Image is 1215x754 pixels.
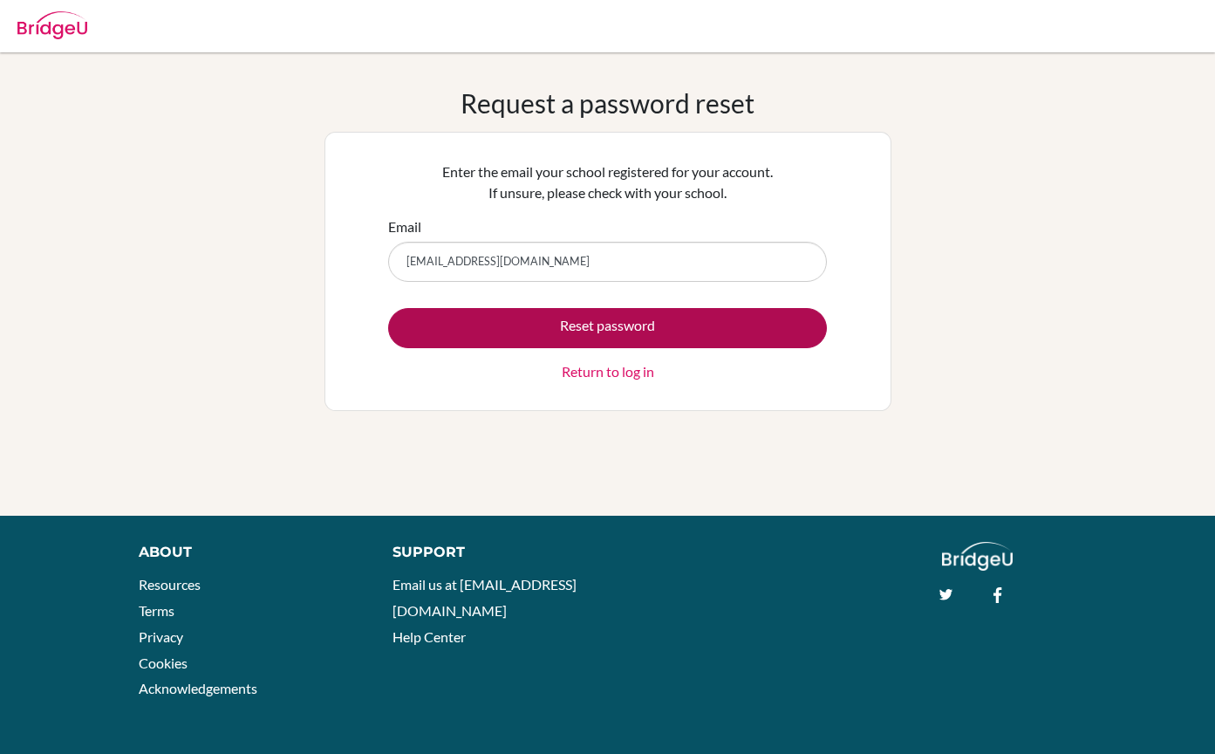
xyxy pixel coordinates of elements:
[17,11,87,39] img: Bridge-U
[139,655,188,671] a: Cookies
[139,602,174,619] a: Terms
[461,87,754,119] h1: Request a password reset
[942,542,1013,571] img: logo_white@2x-f4f0deed5e89b7ecb1c2cc34c3e3d731f90f0f143d5ea2071677605dd97b5244.png
[392,628,466,645] a: Help Center
[388,308,827,348] button: Reset password
[388,216,421,237] label: Email
[139,628,183,645] a: Privacy
[562,361,654,382] a: Return to log in
[139,542,353,563] div: About
[392,576,577,619] a: Email us at [EMAIL_ADDRESS][DOMAIN_NAME]
[392,542,590,563] div: Support
[388,161,827,203] p: Enter the email your school registered for your account. If unsure, please check with your school.
[139,576,201,593] a: Resources
[139,680,257,696] a: Acknowledgements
